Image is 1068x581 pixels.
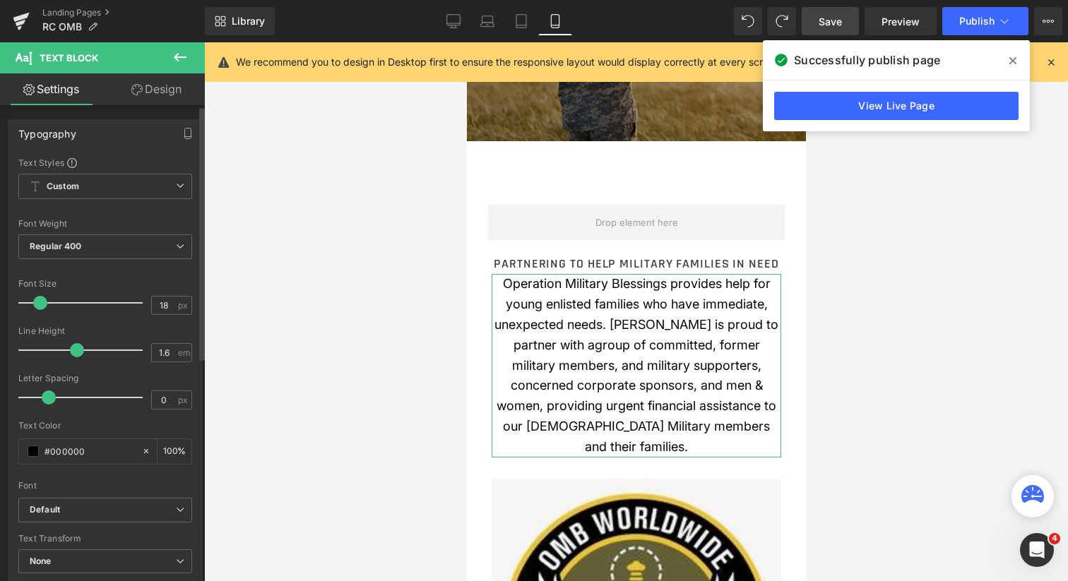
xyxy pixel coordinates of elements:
[504,7,538,35] a: Tablet
[819,14,842,29] span: Save
[18,326,192,336] div: Line Height
[882,14,920,29] span: Preview
[25,232,314,414] p: Operation Military Blessings provides help for young enlisted families who have immediate, unexpe...
[1034,7,1062,35] button: More
[178,395,190,405] span: px
[105,73,208,105] a: Design
[30,556,52,566] b: None
[25,212,314,232] h2: PARTNERING TO HELP MILITARY FAMILIES IN NEED
[865,7,937,35] a: Preview
[18,481,192,491] div: Font
[178,301,190,310] span: px
[232,15,265,28] span: Library
[18,534,192,544] div: Text Transform
[959,16,995,27] span: Publish
[942,7,1028,35] button: Publish
[44,443,135,459] input: Color
[30,241,82,251] b: Regular 400
[30,295,309,412] span: group of committed, former military members, and military supporters, concerned corporate sponsor...
[470,7,504,35] a: Laptop
[178,348,190,357] span: em
[18,219,192,229] div: Font Weight
[42,7,205,18] a: Landing Pages
[538,7,572,35] a: Mobile
[437,7,470,35] a: Desktop
[40,52,98,64] span: Text Block
[18,120,76,140] div: Typography
[158,439,191,464] div: %
[205,7,275,35] a: New Library
[1020,533,1054,567] iframe: Intercom live chat
[18,373,192,383] div: Letter Spacing
[42,21,82,32] span: RC OMB
[794,52,940,68] span: Successfully publish page
[30,504,60,516] i: Default
[236,54,882,70] p: We recommend you to design in Desktop first to ensure the responsive layout would display correct...
[47,181,79,193] b: Custom
[18,157,192,168] div: Text Styles
[768,7,796,35] button: Redo
[734,7,762,35] button: Undo
[18,421,192,431] div: Text Color
[18,279,192,289] div: Font Size
[774,92,1019,120] a: View Live Page
[1049,533,1060,544] span: 4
